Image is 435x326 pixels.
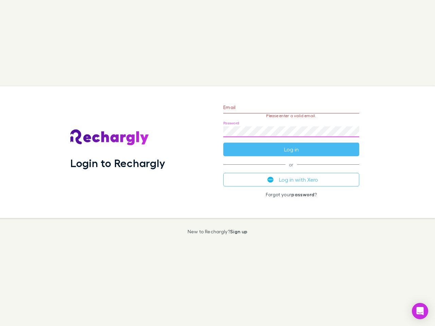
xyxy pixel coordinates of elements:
[223,121,239,126] label: Password
[412,303,428,319] div: Open Intercom Messenger
[223,192,359,197] p: Forgot your ?
[223,113,359,118] p: Please enter a valid email.
[223,173,359,186] button: Log in with Xero
[70,129,149,146] img: Rechargly's Logo
[70,157,165,169] h1: Login to Rechargly
[223,143,359,156] button: Log in
[267,177,274,183] img: Xero's logo
[188,229,248,234] p: New to Rechargly?
[291,192,314,197] a: password
[230,229,247,234] a: Sign up
[223,164,359,165] span: or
